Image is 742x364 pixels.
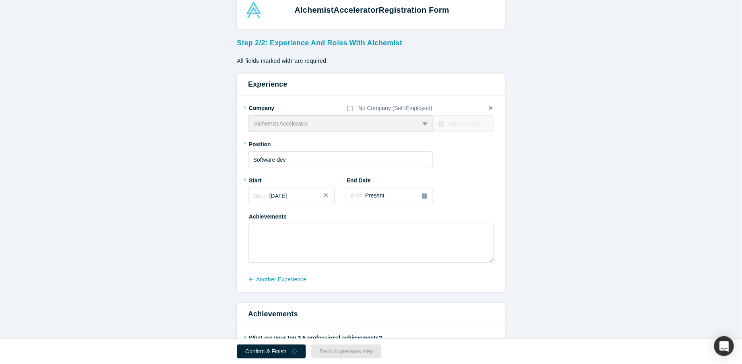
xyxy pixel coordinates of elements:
[248,151,433,168] input: Sales Manager
[237,35,505,48] h3: Step 2/2: Experience and Roles with Alchemist
[346,188,433,204] button: End:Present
[334,6,379,14] span: Accelerator
[248,188,335,204] button: Start:[DATE]
[248,331,494,342] label: What are your top 3-5 professional achievements?
[248,273,315,287] button: another Experience
[365,192,385,199] span: Present
[248,101,293,112] label: Company
[248,137,293,149] label: Position
[323,188,335,204] button: Close
[359,104,433,112] div: No Company (Self-Employed)
[295,6,449,14] strong: Alchemist Registration Form
[248,210,293,221] label: Achievements
[253,193,266,199] span: Start:
[346,174,390,185] label: End Date
[351,192,363,199] span: End:
[248,174,293,185] label: Start
[245,2,262,18] img: Alchemist Accelerator Logo
[237,57,505,65] p: All fields marked with are required.
[248,79,494,90] h3: Experience
[269,193,287,199] span: [DATE]
[311,345,381,358] button: Back to previous step
[447,120,482,128] div: Make Primary
[248,309,494,319] h3: Achievements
